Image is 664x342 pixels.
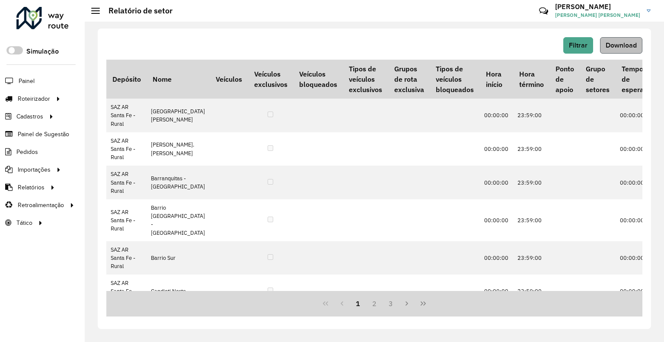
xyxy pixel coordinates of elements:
[366,295,383,312] button: 2
[16,112,43,121] span: Cadastros
[415,295,431,312] button: Last Page
[616,60,649,99] th: Tempo de espera
[616,166,649,199] td: 00:00:00
[616,99,649,132] td: 00:00:00
[399,295,415,312] button: Next Page
[106,199,147,241] td: SAZ AR Santa Fe - Rural
[555,3,640,11] h3: [PERSON_NAME]
[480,60,513,99] th: Hora início
[513,132,549,166] td: 23:59:00
[106,60,147,99] th: Depósito
[430,60,479,99] th: Tipos de veículos bloqueados
[534,2,553,20] a: Contato Rápido
[106,275,147,308] td: SAZ AR Santa Fe - Rural
[19,77,35,86] span: Painel
[248,60,293,99] th: Veículos exclusivos
[480,199,513,241] td: 00:00:00
[106,166,147,199] td: SAZ AR Santa Fe - Rural
[600,37,642,54] button: Download
[106,241,147,275] td: SAZ AR Santa Fe - Rural
[549,60,580,99] th: Ponto de apoio
[563,37,593,54] button: Filtrar
[513,275,549,308] td: 23:59:00
[480,99,513,132] td: 00:00:00
[350,295,366,312] button: 1
[147,99,210,132] td: [GEOGRAPHIC_DATA][PERSON_NAME]
[18,94,50,103] span: Roteirizador
[26,46,59,57] label: Simulação
[513,99,549,132] td: 23:59:00
[147,60,210,99] th: Nome
[513,166,549,199] td: 23:59:00
[343,60,388,99] th: Tipos de veículos exclusivos
[100,6,172,16] h2: Relatório de setor
[147,166,210,199] td: Barranquitas - [GEOGRAPHIC_DATA]
[480,241,513,275] td: 00:00:00
[18,183,45,192] span: Relatórios
[147,199,210,241] td: Barrio [GEOGRAPHIC_DATA] - [GEOGRAPHIC_DATA]
[18,130,69,139] span: Painel de Sugestão
[616,241,649,275] td: 00:00:00
[147,275,210,308] td: Candioti Norte
[106,132,147,166] td: SAZ AR Santa Fe - Rural
[616,199,649,241] td: 00:00:00
[388,60,430,99] th: Grupos de rota exclusiva
[616,275,649,308] td: 00:00:00
[210,60,248,99] th: Veículos
[513,60,549,99] th: Hora término
[383,295,399,312] button: 3
[106,99,147,132] td: SAZ AR Santa Fe - Rural
[580,60,616,99] th: Grupo de setores
[616,132,649,166] td: 00:00:00
[513,199,549,241] td: 23:59:00
[480,132,513,166] td: 00:00:00
[16,218,32,227] span: Tático
[480,275,513,308] td: 00:00:00
[513,241,549,275] td: 23:59:00
[480,166,513,199] td: 00:00:00
[147,241,210,275] td: Barrio Sur
[16,147,38,157] span: Pedidos
[606,42,637,49] span: Download
[18,165,51,174] span: Importações
[293,60,343,99] th: Veículos bloqueados
[569,42,587,49] span: Filtrar
[555,11,640,19] span: [PERSON_NAME] [PERSON_NAME]
[147,132,210,166] td: [PERSON_NAME]. [PERSON_NAME]
[18,201,64,210] span: Retroalimentação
